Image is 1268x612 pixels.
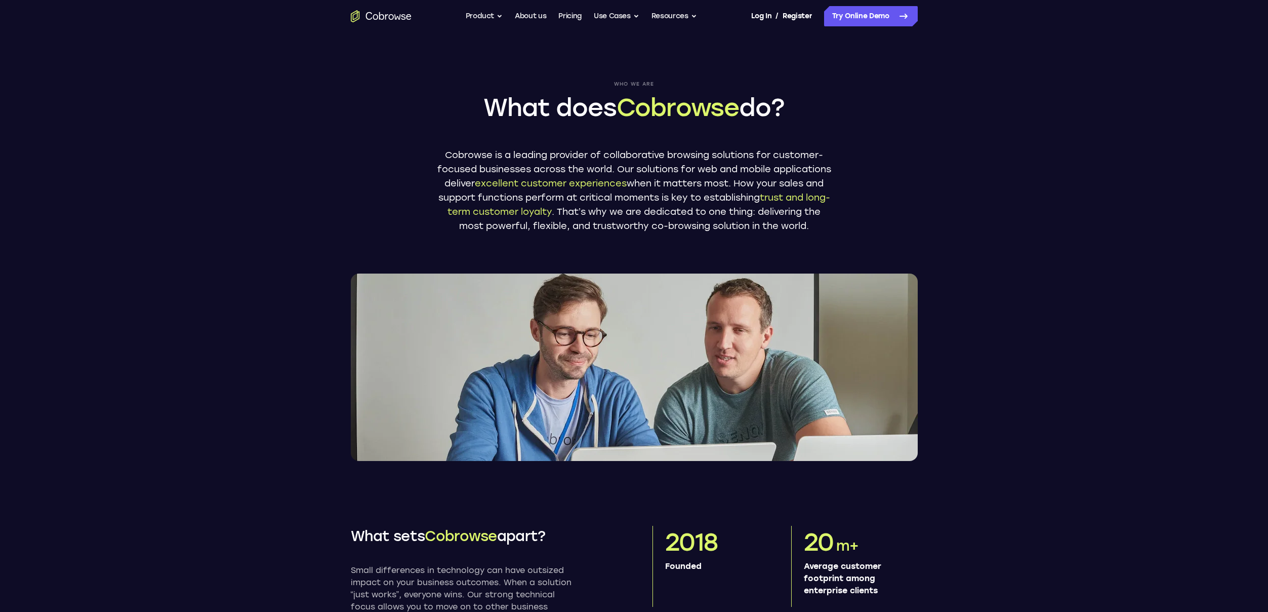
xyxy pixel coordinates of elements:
[617,93,739,122] span: Cobrowse
[665,527,718,557] span: 2018
[651,6,697,26] button: Resources
[515,6,546,26] a: About us
[437,81,832,87] span: Who we are
[475,178,627,189] span: excellent customer experiences
[351,274,918,461] img: Two Cobrowse software developers, João and Ross, working on their computers
[437,91,832,124] h1: What does do?
[351,526,580,546] h2: What sets apart?
[558,6,582,26] a: Pricing
[466,6,503,26] button: Product
[425,527,497,545] span: Cobrowse
[804,527,834,557] span: 20
[351,10,412,22] a: Go to the home page
[437,148,832,233] p: Cobrowse is a leading provider of collaborative browsing solutions for customer-focused businesse...
[775,10,779,22] span: /
[804,560,910,597] p: Average customer footprint among enterprise clients
[594,6,639,26] button: Use Cases
[751,6,771,26] a: Log In
[824,6,918,26] a: Try Online Demo
[665,560,771,572] p: Founded
[836,537,859,554] span: m+
[783,6,812,26] a: Register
